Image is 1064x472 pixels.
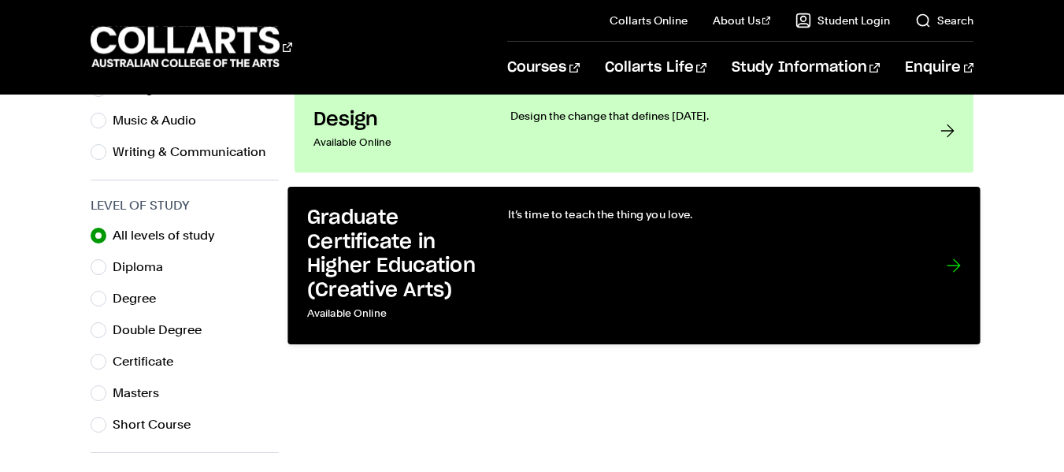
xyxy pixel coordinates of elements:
label: Music & Audio [113,110,209,132]
a: About Us [713,13,771,28]
p: Design the change that defines [DATE]. [510,108,909,124]
a: Design Available Online Design the change that defines [DATE]. [295,89,973,173]
p: Available Online [307,303,476,325]
label: Diploma [113,256,176,278]
p: It’s time to teach the thing you love. [508,206,914,222]
label: All levels of study [113,225,228,247]
a: Courses [507,42,579,94]
label: Degree [113,288,169,310]
a: Collarts Life [605,42,706,94]
a: Study Information [732,42,880,94]
a: Graduate Certificate in Higher Education (Creative Arts) Available Online It’s time to teach the ... [287,187,981,344]
h3: Design [313,108,479,132]
h3: Graduate Certificate in Higher Education (Creative Arts) [307,206,476,303]
label: Masters [113,382,172,404]
a: Enquire [905,42,973,94]
div: Go to homepage [91,24,292,69]
label: Certificate [113,351,186,373]
a: Search [915,13,973,28]
h3: Level of Study [91,196,279,215]
label: Double Degree [113,319,214,341]
label: Writing & Communication [113,141,279,163]
a: Collarts Online [610,13,688,28]
p: Available Online [313,132,479,154]
a: Student Login [795,13,890,28]
label: Short Course [113,414,203,436]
